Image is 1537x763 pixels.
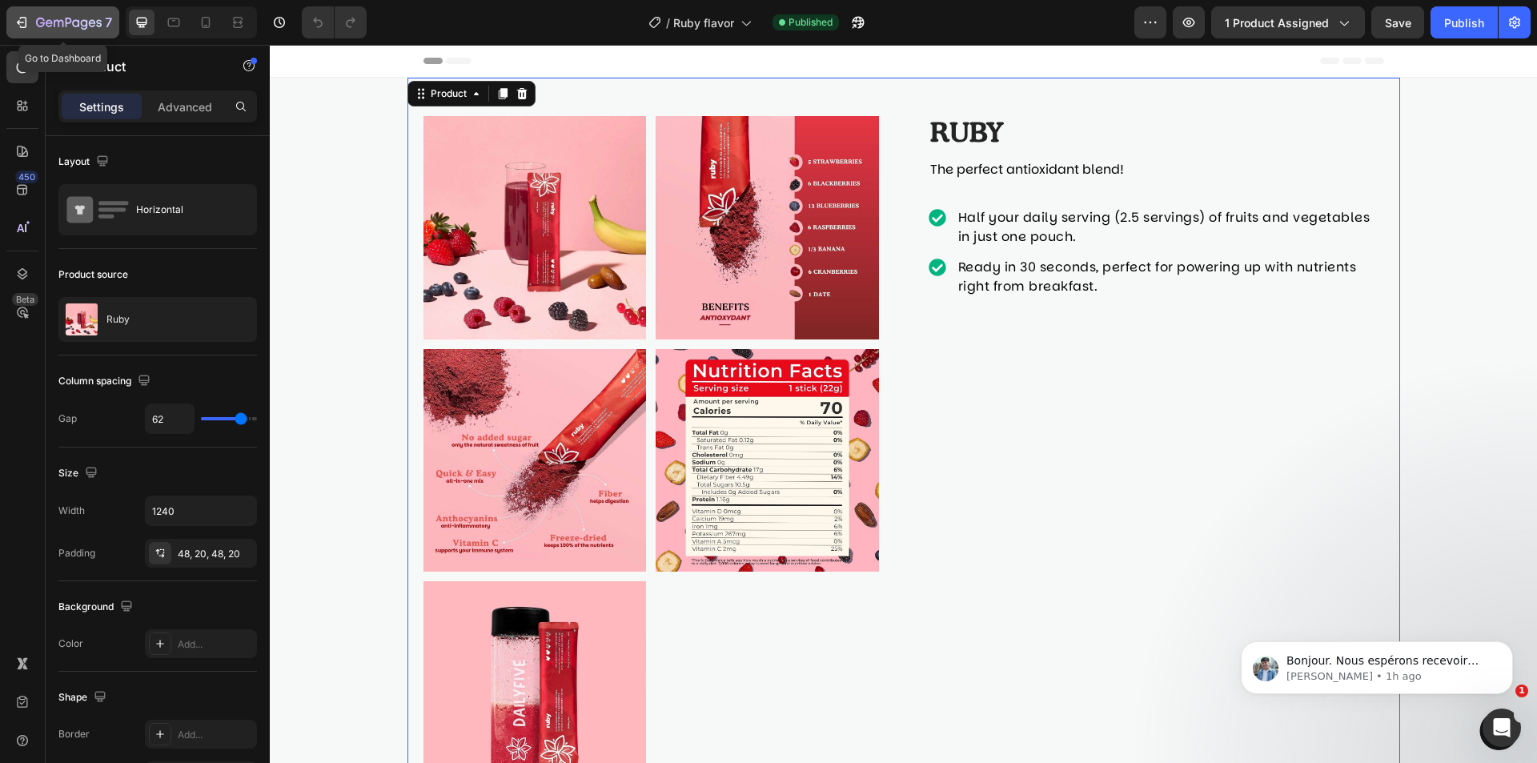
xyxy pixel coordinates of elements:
[58,151,112,173] div: Layout
[1483,709,1521,747] iframe: Intercom live chat
[66,303,98,335] img: product feature img
[70,46,271,187] span: Bonjour. Nous espérons recevoir plus de détails de votre part afin de pouvoir vous aider de maniè...
[106,314,130,325] p: Ruby
[58,463,101,484] div: Size
[79,98,124,115] p: Settings
[178,728,253,742] div: Add...
[1211,6,1365,38] button: 1 product assigned
[58,596,136,618] div: Background
[1444,14,1484,31] div: Publish
[58,687,110,709] div: Shape
[688,213,1087,251] span: Ready in 30 seconds, perfect for powering up with nutrients right from breakfast.
[12,293,38,306] div: Beta
[58,637,83,651] div: Color
[105,13,112,32] p: 7
[58,412,77,426] div: Gap
[789,15,833,30] span: Published
[58,371,154,392] div: Column spacing
[78,57,214,76] p: Product
[659,71,1114,109] h1: Ruby
[673,14,734,31] span: Ruby flavor
[270,45,1537,763] iframe: Design area
[136,191,234,228] div: Horizontal
[1431,6,1498,38] button: Publish
[6,6,119,38] button: 7
[58,504,85,518] div: Width
[660,115,854,134] span: The perfect antioxidant blend!
[58,546,95,560] div: Padding
[70,62,276,76] p: Message from Liam, sent 1h ago
[146,404,194,433] input: Auto
[158,98,212,115] p: Advanced
[1515,685,1528,697] span: 1
[15,171,38,183] div: 450
[302,6,367,38] div: Undo/Redo
[146,496,256,525] input: Auto
[1225,14,1329,31] span: 1 product assigned
[1385,16,1411,30] span: Save
[1371,6,1424,38] button: Save
[58,267,128,282] div: Product source
[666,14,670,31] span: /
[688,163,1101,201] span: Half your daily serving (2.5 servings) of fruits and vegetables in just one pouch.
[58,727,90,741] div: Border
[178,637,253,652] div: Add...
[1217,608,1537,720] iframe: Intercom notifications message
[178,547,253,561] div: 48, 20, 48, 20
[158,42,200,56] div: Product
